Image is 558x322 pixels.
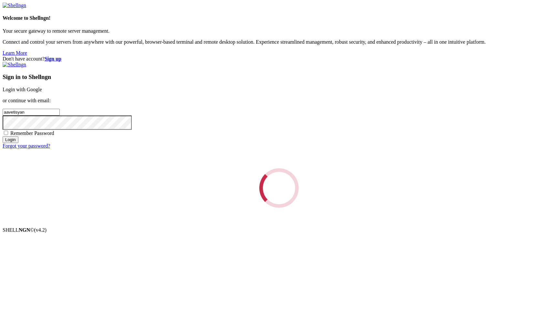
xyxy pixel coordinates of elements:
[3,109,60,116] input: Email address
[10,130,54,136] span: Remember Password
[34,227,47,233] span: 4.2.0
[3,56,555,62] div: Don't have account?
[3,227,46,233] span: SHELL ©
[3,87,42,92] a: Login with Google
[3,50,27,56] a: Learn More
[4,131,8,135] input: Remember Password
[3,98,555,104] p: or continue with email:
[3,136,18,143] input: Login
[3,62,26,68] img: Shellngn
[252,161,306,216] div: Loading...
[3,143,50,149] a: Forgot your password?
[3,73,555,81] h3: Sign in to Shellngn
[45,56,61,61] a: Sign up
[3,28,555,34] p: Your secure gateway to remote server management.
[3,15,555,21] h4: Welcome to Shellngn!
[3,3,26,8] img: Shellngn
[19,227,30,233] b: NGN
[3,39,555,45] p: Connect and control your servers from anywhere with our powerful, browser-based terminal and remo...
